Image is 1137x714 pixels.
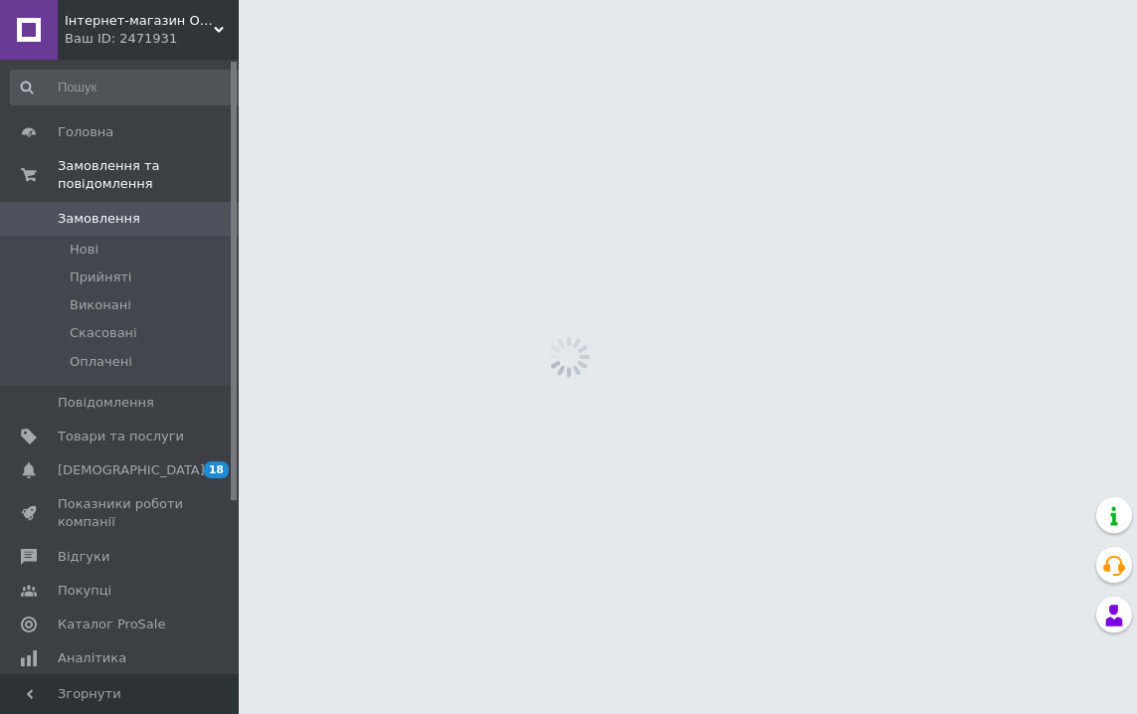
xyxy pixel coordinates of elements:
span: [DEMOGRAPHIC_DATA] [58,461,205,479]
span: Каталог ProSale [58,616,165,633]
span: Оплачені [70,353,132,371]
span: Виконані [70,296,131,314]
input: Пошук [10,70,248,105]
span: Аналітика [58,649,126,667]
span: Замовлення та повідомлення [58,157,239,193]
div: Ваш ID: 2471931 [65,30,239,48]
span: Показники роботи компанії [58,495,184,531]
span: Прийняті [70,268,131,286]
span: Головна [58,123,113,141]
span: Нові [70,241,98,259]
span: Замовлення [58,210,140,228]
span: Покупці [58,582,111,600]
span: Скасовані [70,324,137,342]
span: Повідомлення [58,394,154,412]
span: Відгуки [58,548,109,566]
span: Товари та послуги [58,428,184,446]
span: 18 [204,461,229,478]
span: Інтернет-магазин Only Quality [65,12,214,30]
